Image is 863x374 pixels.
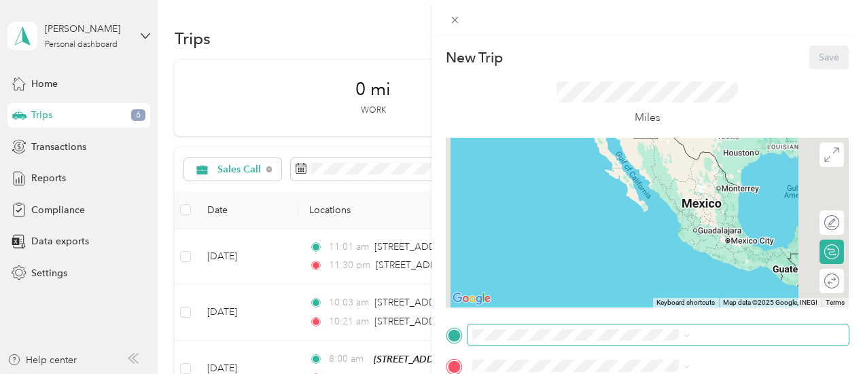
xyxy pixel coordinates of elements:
button: Keyboard shortcuts [656,298,715,307]
img: Google [449,290,494,307]
p: Miles [635,109,661,126]
iframe: Everlance-gr Chat Button Frame [787,298,863,374]
p: New Trip [446,48,503,67]
span: Map data ©2025 Google, INEGI [723,299,817,306]
a: Open this area in Google Maps (opens a new window) [449,290,494,307]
